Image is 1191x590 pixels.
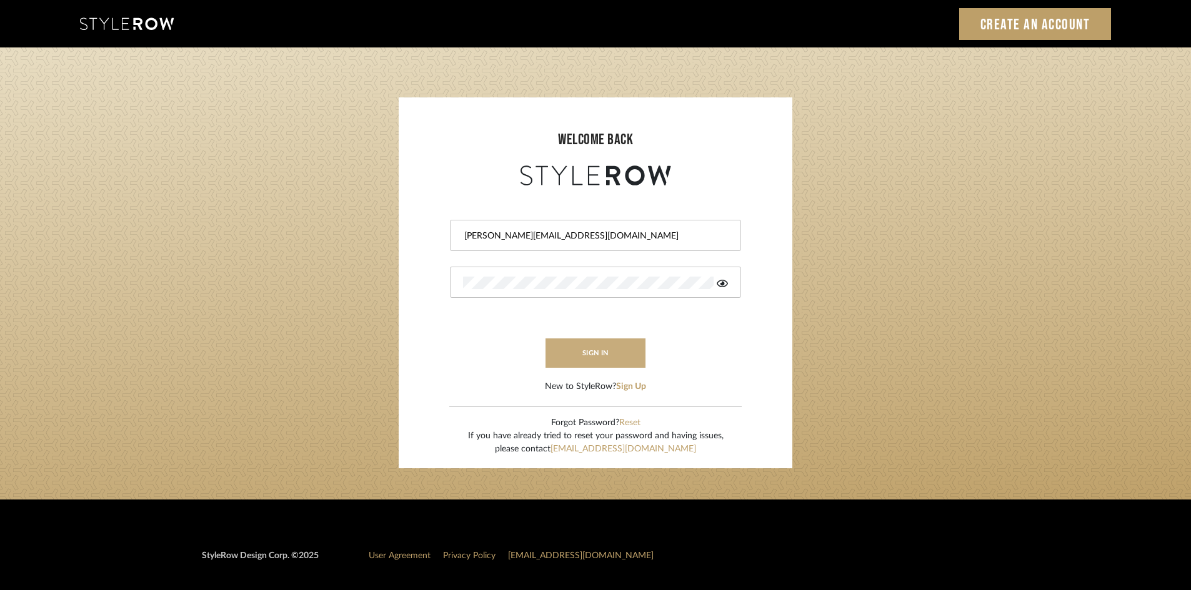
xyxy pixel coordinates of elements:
[551,445,696,453] a: [EMAIL_ADDRESS][DOMAIN_NAME]
[545,380,646,393] div: New to StyleRow?
[369,551,431,560] a: User Agreement
[202,549,319,573] div: StyleRow Design Corp. ©2025
[546,338,645,368] button: sign in
[411,129,780,151] div: welcome back
[508,551,654,560] a: [EMAIL_ADDRESS][DOMAIN_NAME]
[468,430,724,456] div: If you have already tried to reset your password and having issues, please contact
[443,551,496,560] a: Privacy Policy
[616,380,646,393] button: Sign Up
[619,416,640,430] button: Reset
[959,8,1112,40] a: Create an Account
[463,230,725,242] input: Email Address
[468,416,724,430] div: Forgot Password?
